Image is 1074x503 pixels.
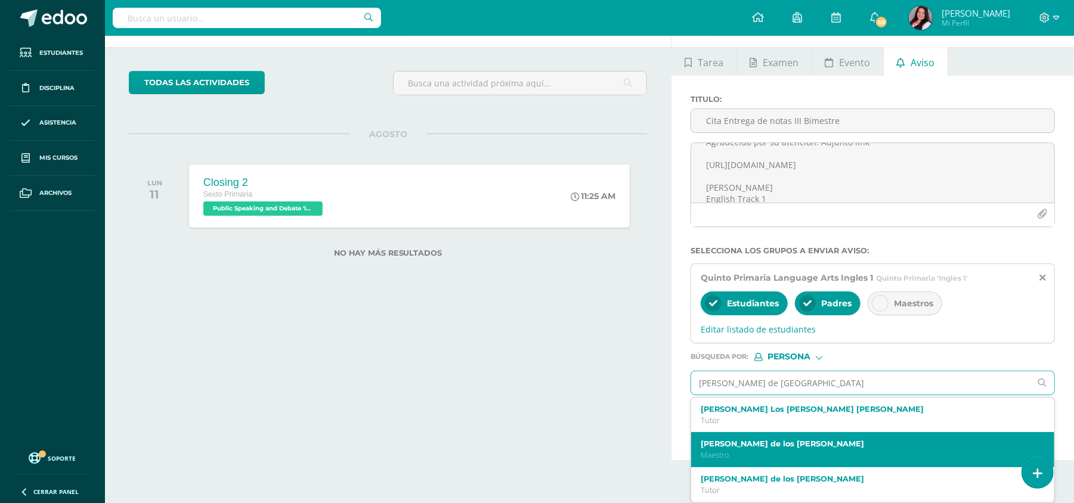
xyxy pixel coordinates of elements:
[701,405,1030,414] label: [PERSON_NAME] Los [PERSON_NAME] [PERSON_NAME]
[942,7,1010,19] span: [PERSON_NAME]
[39,118,76,128] span: Asistencia
[691,246,1055,255] label: Selecciona los grupos a enviar aviso :
[203,176,326,189] div: Closing 2
[701,439,1030,448] label: [PERSON_NAME] de los [PERSON_NAME]
[10,141,95,176] a: Mis cursos
[701,450,1030,460] p: Maestro
[350,129,426,139] span: AGOSTO
[911,48,934,77] span: Aviso
[821,298,852,309] span: Padres
[875,15,888,29] span: 69
[39,153,78,163] span: Mis cursos
[942,18,1010,28] span: Mi Perfil
[147,179,162,187] div: LUN
[909,6,933,30] img: 16655eaa1f1dea4b665480ba9de6243a.png
[876,274,968,282] span: Quinto Primaria 'Ingles 1'
[812,47,883,76] a: Evento
[701,474,1030,483] label: [PERSON_NAME] de los [PERSON_NAME]
[736,47,811,76] a: Examen
[727,298,779,309] span: Estudiantes
[10,176,95,211] a: Archivos
[129,249,647,257] label: No hay más resultados
[39,48,83,58] span: Estudiantes
[767,353,810,360] span: Persona
[671,47,736,76] a: Tarea
[203,190,253,198] span: Sexto Primaria
[701,272,873,283] span: Quinto Primaria Language Arts Ingles 1
[839,48,870,77] span: Evento
[129,71,265,94] a: todas las Actividades
[39,188,72,198] span: Archivos
[394,72,647,95] input: Busca una actividad próxima aquí...
[203,201,323,216] span: Public Speaking and Debate 'Ingles'
[113,8,381,28] input: Busca un usuario...
[39,83,75,93] span: Disciplina
[884,47,948,76] a: Aviso
[701,415,1030,426] p: Tutor
[691,143,1054,203] textarea: Estimados padres de familia: Adjunto encontrarà el link para realizar su cita ya que el dìa [DATE...
[571,191,615,201] div: 11:25 AM
[10,36,95,71] a: Estudiantes
[691,95,1055,104] label: Titulo :
[698,48,723,77] span: Tarea
[754,353,844,361] div: [object Object]
[701,485,1030,495] p: Tutor
[14,449,91,465] a: Soporte
[763,48,798,77] span: Examen
[33,488,79,496] span: Cerrar panel
[691,353,748,360] span: Búsqueda por :
[10,106,95,141] a: Asistencia
[691,109,1054,132] input: Titulo
[48,454,76,462] span: Soporte
[894,298,933,309] span: Maestros
[10,71,95,106] a: Disciplina
[701,324,1045,335] span: Editar listado de estudiantes
[691,371,1030,395] input: Ej. Mario Galindo
[147,187,162,201] div: 11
